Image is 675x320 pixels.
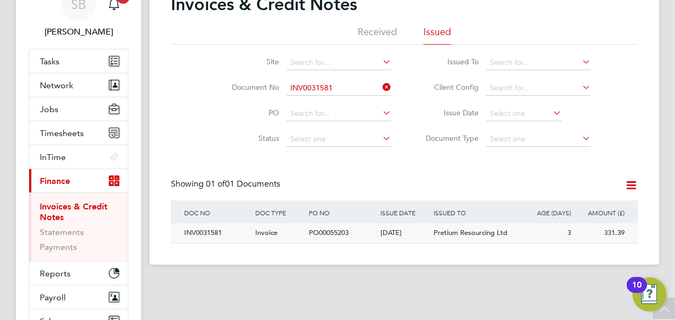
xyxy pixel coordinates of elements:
[29,97,128,121] button: Jobs
[423,26,451,45] li: Issued
[40,201,107,222] a: Invoices & Credit Notes
[40,292,66,302] span: Payroll
[434,228,507,237] span: Pretium Resourcing Ltd
[218,82,279,92] label: Document No
[40,227,84,237] a: Statements
[218,57,279,66] label: Site
[378,223,431,243] div: [DATE]
[40,80,73,90] span: Network
[486,81,591,96] input: Search for...
[29,49,128,73] a: Tasks
[567,228,571,237] span: 3
[171,179,282,190] div: Showing
[29,169,128,192] button: Finance
[358,26,397,45] li: Received
[218,108,279,117] label: PO
[29,121,128,145] button: Timesheets
[40,104,58,114] span: Jobs
[218,133,279,143] label: Status
[29,26,128,38] span: Sofia Bari
[287,55,391,70] input: Search for...
[253,200,306,225] div: DOC TYPE
[29,192,128,261] div: Finance
[309,228,349,237] span: PO00055203
[574,223,627,243] div: 331.39
[486,55,591,70] input: Search for...
[486,132,591,147] input: Select one
[287,132,391,147] input: Select one
[181,200,253,225] div: DOC NO
[40,56,59,66] span: Tasks
[40,128,84,138] span: Timesheets
[520,200,574,225] div: AGE (DAYS)
[29,145,128,169] button: InTime
[40,176,70,186] span: Finance
[633,277,667,311] button: Open Resource Center, 10 new notifications
[632,285,642,299] div: 10
[306,200,377,225] div: PO NO
[418,82,479,92] label: Client Config
[29,262,128,285] button: Reports
[418,133,479,143] label: Document Type
[574,200,627,225] div: AMOUNT (£)
[255,228,278,237] span: Invoice
[29,73,128,97] button: Network
[431,200,520,225] div: ISSUED TO
[378,200,431,225] div: ISSUE DATE
[418,108,479,117] label: Issue Date
[181,223,253,243] div: INV0031581
[287,81,391,96] input: Search for...
[287,106,391,121] input: Search for...
[40,242,77,252] a: Payments
[206,179,225,189] span: 01 of
[40,268,71,279] span: Reports
[206,179,280,189] span: 01 Documents
[40,152,66,162] span: InTime
[29,285,128,309] button: Payroll
[486,106,561,121] input: Select one
[418,57,479,66] label: Issued To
